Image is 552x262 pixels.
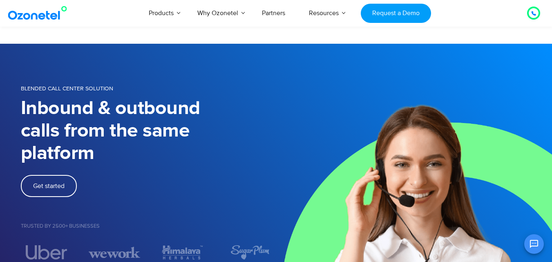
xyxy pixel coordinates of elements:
[231,245,269,260] img: trusted7
[156,245,208,260] div: 3 / 5
[21,224,276,229] h5: Trusted by 2500+ Businesses
[361,4,431,23] a: Request a Demo
[33,183,65,189] span: Get started
[21,245,72,260] div: 1 / 5
[21,97,276,165] h1: Inbound & outbound calls from the same platform
[224,245,276,260] div: 4 / 5
[21,85,113,92] span: BLENDED CALL CENTER SOLUTION
[26,245,67,260] img: trust2
[89,245,140,260] div: 2 / 5
[21,175,77,197] a: Get started
[21,245,276,260] div: Image Carousel
[162,245,203,260] img: trusted9
[89,245,140,260] img: trust5
[524,234,544,254] button: Open chat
